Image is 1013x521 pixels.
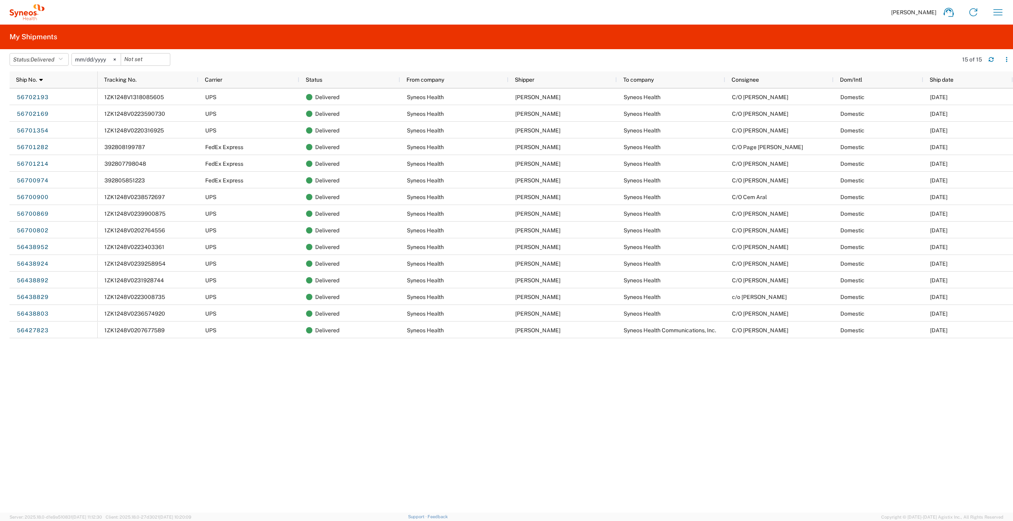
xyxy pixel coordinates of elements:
[315,222,339,239] span: Delivered
[104,294,165,300] span: 1ZK1248V0223008735
[624,161,661,167] span: Syneos Health
[624,177,661,184] span: Syneos Health
[159,515,191,519] span: [DATE] 10:20:09
[624,294,661,300] span: Syneos Health
[72,515,102,519] span: [DATE] 11:12:30
[315,155,339,172] span: Delivered
[104,177,145,184] span: 392805851223
[732,94,788,100] span: C/O Matt Barczak
[840,260,865,267] span: Domestic
[930,260,948,267] span: 08/08/2025
[205,294,216,300] span: UPS
[624,144,661,150] span: Syneos Health
[16,191,49,204] a: 56700900
[624,277,661,283] span: Syneos Health
[205,310,216,317] span: UPS
[315,189,339,205] span: Delivered
[515,144,560,150] span: Nora Cassidy
[930,227,948,234] span: 09/03/2025
[840,177,865,184] span: Domestic
[205,111,216,117] span: UPS
[104,211,166,217] span: 1ZK1248V0239900875
[205,327,216,333] span: UPS
[732,111,788,117] span: C/O Vanessa Bartlett
[624,227,661,234] span: Syneos Health
[205,77,222,83] span: Carrier
[840,294,865,300] span: Domestic
[624,127,661,134] span: Syneos Health
[515,294,560,300] span: Nora Cassidy
[930,211,948,217] span: 09/03/2025
[104,144,145,150] span: 392808199787
[515,310,560,317] span: Nora Cassidy
[891,9,936,16] span: [PERSON_NAME]
[16,258,49,270] a: 56438924
[315,105,339,122] span: Delivered
[104,227,165,234] span: 1ZK1248V0202764556
[407,260,444,267] span: Syneos Health
[840,144,865,150] span: Domestic
[930,177,948,184] span: 09/03/2025
[840,227,865,234] span: Domestic
[16,208,49,220] a: 56700869
[732,211,788,217] span: C/O Katie McLean
[72,54,121,65] input: Not set
[104,127,164,134] span: 1ZK1248V0220316925
[205,127,216,134] span: UPS
[732,260,788,267] span: C/O Brooke Nieder
[515,227,560,234] span: Nora Cassidy
[407,211,444,217] span: Syneos Health
[515,244,560,250] span: Nora Cassidy
[16,141,49,154] a: 56701282
[407,177,444,184] span: Syneos Health
[930,244,948,250] span: 08/08/2025
[930,294,948,300] span: 08/07/2025
[732,177,788,184] span: C/O Mona Shadded
[515,94,560,100] span: Nora Cassidy
[104,77,137,83] span: Tracking No.
[104,277,164,283] span: 1ZK1248V0231928744
[881,513,1003,521] span: Copyright © [DATE]-[DATE] Agistix Inc., All Rights Reserved
[205,177,243,184] span: FedEx Express
[732,327,788,333] span: C/O Amber Ream
[732,194,767,200] span: C/O Cem Aral
[16,274,49,287] a: 56438892
[205,144,243,150] span: FedEx Express
[315,272,339,289] span: Delivered
[515,111,560,117] span: Nora Cassidy
[930,161,948,167] span: 09/03/2025
[315,305,339,322] span: Delivered
[315,289,339,305] span: Delivered
[306,77,322,83] span: Status
[840,94,865,100] span: Domestic
[930,327,948,333] span: 08/07/2025
[930,94,948,100] span: 09/03/2025
[623,77,654,83] span: To company
[732,244,788,250] span: C/O Kendall Palazzi
[930,310,948,317] span: 08/08/2025
[930,277,948,283] span: 08/08/2025
[840,244,865,250] span: Domestic
[407,277,444,283] span: Syneos Health
[407,227,444,234] span: Syneos Health
[515,127,560,134] span: Nora Cassidy
[408,514,428,519] a: Support
[515,211,560,217] span: Nora Cassidy
[840,111,865,117] span: Domestic
[407,94,444,100] span: Syneos Health
[10,515,102,519] span: Server: 2025.18.0-d1e9a510831
[205,227,216,234] span: UPS
[732,310,788,317] span: C/O Anna Schurr
[205,211,216,217] span: UPS
[315,239,339,255] span: Delivered
[16,91,49,104] a: 56702193
[732,144,803,150] span: C/O Page Tsirigotis
[840,211,865,217] span: Domestic
[840,327,865,333] span: Domestic
[205,194,216,200] span: UPS
[121,54,170,65] input: Not set
[732,77,759,83] span: Consignee
[104,161,146,167] span: 392807798048
[624,211,661,217] span: Syneos Health
[407,310,444,317] span: Syneos Health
